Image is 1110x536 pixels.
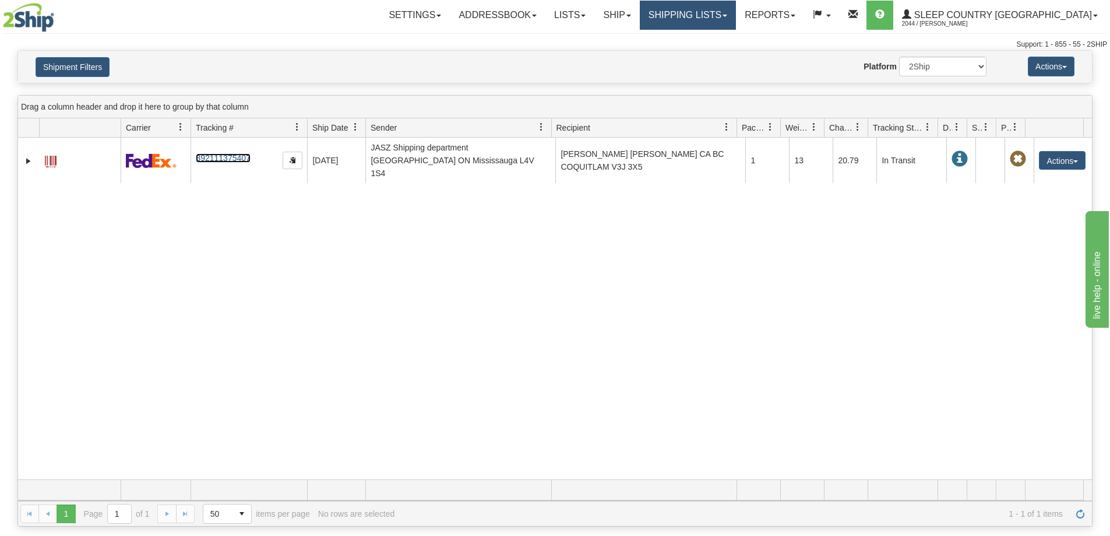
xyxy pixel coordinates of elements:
[833,138,876,183] td: 20.79
[873,122,924,134] span: Tracking Status
[947,117,967,137] a: Delivery Status filter column settings
[203,504,252,524] span: Page sizes drop down
[45,150,57,169] a: Label
[210,508,225,520] span: 50
[1010,151,1026,167] span: Pickup Not Assigned
[760,117,780,137] a: Packages filter column settings
[829,122,854,134] span: Charge
[312,122,348,134] span: Ship Date
[196,122,234,134] span: Tracking #
[450,1,545,30] a: Addressbook
[380,1,450,30] a: Settings
[556,122,590,134] span: Recipient
[287,117,307,137] a: Tracking # filter column settings
[952,151,968,167] span: In Transit
[745,138,789,183] td: 1
[171,117,191,137] a: Carrier filter column settings
[902,18,989,30] span: 2044 / [PERSON_NAME]
[371,122,397,134] span: Sender
[1005,117,1025,137] a: Pickup Status filter column settings
[976,117,996,137] a: Shipment Issues filter column settings
[126,122,151,134] span: Carrier
[318,509,395,519] div: No rows are selected
[848,117,868,137] a: Charge filter column settings
[742,122,766,134] span: Packages
[283,152,302,169] button: Copy to clipboard
[785,122,810,134] span: Weight
[1071,505,1090,523] a: Refresh
[943,122,953,134] span: Delivery Status
[3,40,1107,50] div: Support: 1 - 855 - 55 - 2SHIP
[126,153,177,168] img: 2 - FedEx Express®
[876,138,946,183] td: In Transit
[84,504,150,524] span: Page of 1
[403,509,1063,519] span: 1 - 1 of 1 items
[1028,57,1074,76] button: Actions
[789,138,833,183] td: 13
[307,138,365,183] td: [DATE]
[594,1,639,30] a: Ship
[555,138,745,183] td: [PERSON_NAME] [PERSON_NAME] CA BC COQUITLAM V3J 3X5
[203,504,310,524] span: items per page
[640,1,736,30] a: Shipping lists
[57,505,75,523] span: Page 1
[346,117,365,137] a: Ship Date filter column settings
[18,96,1092,118] div: grid grouping header
[232,505,251,523] span: select
[545,1,594,30] a: Lists
[531,117,551,137] a: Sender filter column settings
[1039,151,1086,170] button: Actions
[918,117,938,137] a: Tracking Status filter column settings
[864,61,897,72] label: Platform
[196,153,250,163] a: 392111375407
[365,138,555,183] td: JASZ Shipping department [GEOGRAPHIC_DATA] ON Mississauga L4V 1S4
[804,117,824,137] a: Weight filter column settings
[108,505,131,523] input: Page 1
[36,57,110,77] button: Shipment Filters
[717,117,737,137] a: Recipient filter column settings
[23,155,34,167] a: Expand
[3,3,54,32] img: logo2044.jpg
[1001,122,1011,134] span: Pickup Status
[911,10,1092,20] span: Sleep Country [GEOGRAPHIC_DATA]
[736,1,804,30] a: Reports
[1083,208,1109,327] iframe: chat widget
[9,7,108,21] div: live help - online
[893,1,1107,30] a: Sleep Country [GEOGRAPHIC_DATA] 2044 / [PERSON_NAME]
[972,122,982,134] span: Shipment Issues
